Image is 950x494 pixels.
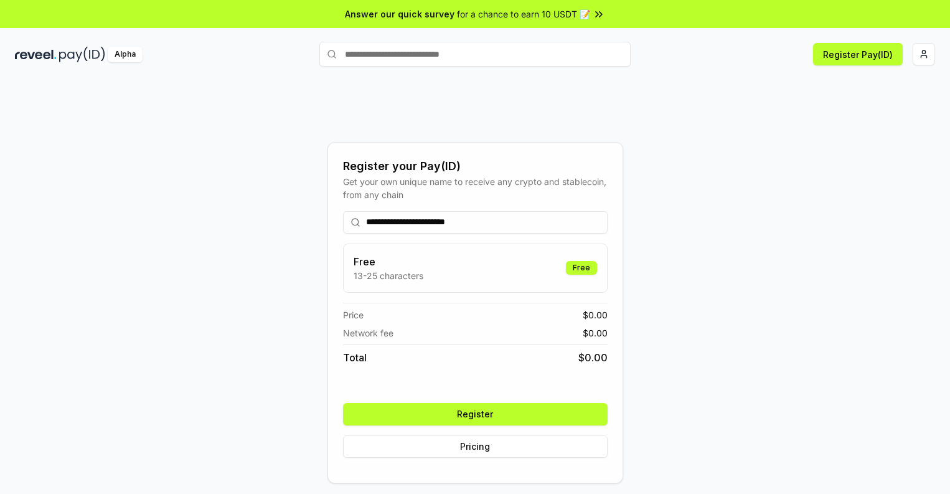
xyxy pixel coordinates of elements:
[108,47,143,62] div: Alpha
[343,326,393,340] span: Network fee
[583,308,608,321] span: $ 0.00
[457,7,590,21] span: for a chance to earn 10 USDT 📝
[813,43,903,65] button: Register Pay(ID)
[343,158,608,175] div: Register your Pay(ID)
[343,435,608,458] button: Pricing
[566,261,597,275] div: Free
[583,326,608,340] span: $ 0.00
[343,308,364,321] span: Price
[343,175,608,201] div: Get your own unique name to receive any crypto and stablecoin, from any chain
[578,350,608,365] span: $ 0.00
[343,350,367,365] span: Total
[343,403,608,425] button: Register
[345,7,454,21] span: Answer our quick survey
[15,47,57,62] img: reveel_dark
[59,47,105,62] img: pay_id
[354,269,423,282] p: 13-25 characters
[354,254,423,269] h3: Free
